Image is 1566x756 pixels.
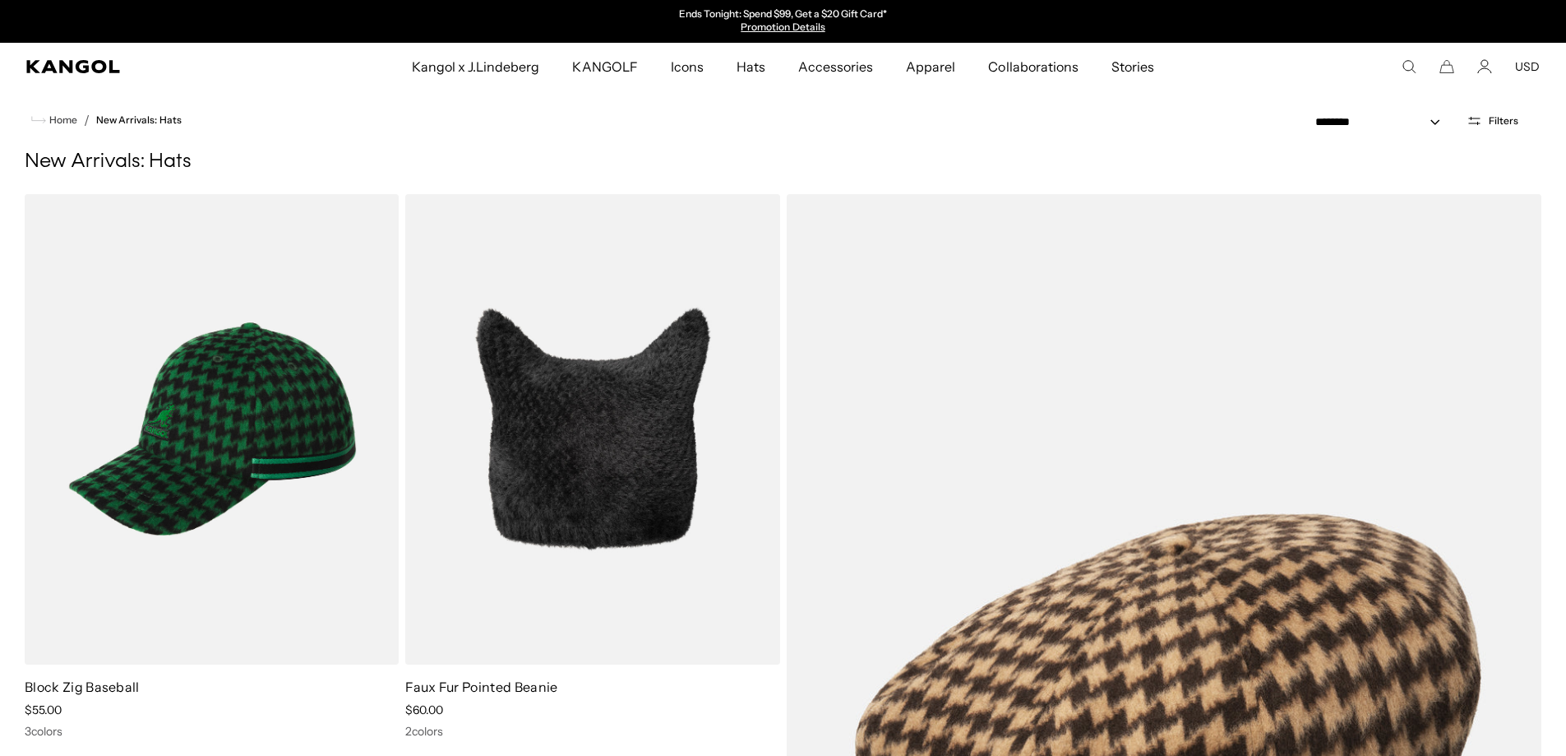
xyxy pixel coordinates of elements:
[25,724,399,739] div: 3 colors
[405,194,779,665] img: Faux Fur Pointed Beanie
[405,679,557,695] a: Faux Fur Pointed Beanie
[906,43,955,90] span: Apparel
[679,8,887,21] p: Ends Tonight: Spend $99, Get a $20 Gift Card*
[798,43,873,90] span: Accessories
[741,21,825,33] a: Promotion Details
[614,8,953,35] div: Announcement
[614,8,953,35] slideshow-component: Announcement bar
[1309,114,1457,131] select: Sort by: Featured
[46,114,77,126] span: Home
[96,114,182,126] a: New Arrivals: Hats
[671,43,704,90] span: Icons
[737,43,765,90] span: Hats
[405,703,443,717] span: $60.00
[782,43,889,90] a: Accessories
[1457,114,1528,128] button: Open filters
[556,43,654,90] a: KANGOLF
[1515,59,1540,74] button: USD
[1477,59,1492,74] a: Account
[25,194,399,665] img: Block Zig Baseball
[572,43,637,90] span: KANGOLF
[26,60,272,73] a: Kangol
[25,150,1541,174] h1: New Arrivals: Hats
[1439,59,1454,74] button: Cart
[405,724,779,739] div: 2 colors
[25,703,62,717] span: $55.00
[1402,59,1416,74] summary: Search here
[720,43,782,90] a: Hats
[654,43,720,90] a: Icons
[25,679,140,695] a: Block Zig Baseball
[77,110,90,130] li: /
[412,43,540,90] span: Kangol x J.Lindeberg
[972,43,1094,90] a: Collaborations
[1095,43,1171,90] a: Stories
[1489,115,1518,127] span: Filters
[395,43,557,90] a: Kangol x J.Lindeberg
[889,43,972,90] a: Apparel
[988,43,1078,90] span: Collaborations
[614,8,953,35] div: 1 of 2
[31,113,77,128] a: Home
[1111,43,1154,90] span: Stories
